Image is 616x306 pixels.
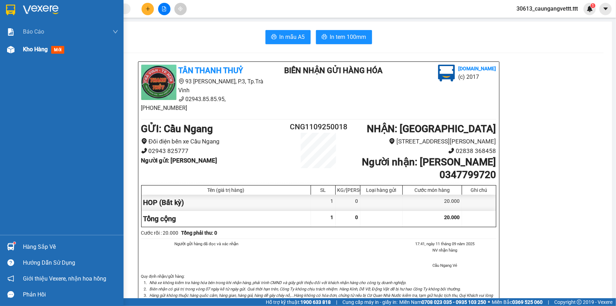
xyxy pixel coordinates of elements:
li: (c) 2017 [459,72,496,81]
div: SL [313,187,334,193]
li: [STREET_ADDRESS][PERSON_NAME] [348,137,496,146]
strong: 0708 023 035 - 0935 103 250 [421,299,486,305]
span: printer [322,34,327,41]
div: [PERSON_NAME] [6,14,62,23]
i: Biên nhận có giá trị trong vòng 07 ngày kể từ ngày gửi. Quá thời hạn trên, Công Ty không chịu trá... [150,287,461,292]
span: Kho hàng [23,46,48,53]
button: file-add [158,3,171,15]
div: 0347799720 [67,30,139,40]
span: down [113,29,118,35]
span: plus [145,6,150,11]
span: 1 [592,3,594,8]
span: environment [179,78,184,84]
span: Hỗ trợ kỹ thuật: [266,298,331,306]
img: icon-new-feature [587,6,593,12]
div: 20.000 [5,45,64,53]
span: ⚪️ [488,301,490,304]
li: Cầu Ngang Vé [394,262,496,269]
li: 02943.85.85.95, [PHONE_NUMBER] [141,95,273,112]
div: Cước món hàng [405,187,460,193]
button: plus [142,3,154,15]
div: KG/[PERSON_NAME] [337,187,358,193]
span: printer [271,34,277,41]
span: Nhận: [67,6,84,13]
div: 20.000 [403,195,462,211]
span: phone [448,148,454,154]
b: Tổng phải thu: 0 [181,230,217,236]
span: In tem 100mm [330,33,366,41]
div: Cầu Ngang [6,6,62,14]
img: logo.jpg [141,65,177,100]
span: phone [141,148,147,154]
div: Phản hồi [23,289,118,300]
b: [DOMAIN_NAME] [459,66,496,71]
button: aim [174,3,187,15]
b: TÂN THANH THUỶ [179,66,243,75]
b: BIÊN NHẬN GỬI HÀNG HÓA [284,66,383,75]
span: aim [178,6,183,11]
span: Giới thiệu Vexere, nhận hoa hồng [23,274,106,283]
i: Nhà xe không kiểm tra hàng hóa bên trong khi nhận hàng, phải trình CMND và giấy giới thiệu đối vớ... [150,280,406,285]
div: Cước rồi : 20.000 [141,229,179,237]
span: 30613_caungangvettt.ttt [511,4,584,13]
sup: 1 [13,242,16,244]
span: message [7,291,14,298]
span: 20.000 [444,214,460,220]
span: notification [7,275,14,282]
div: Ghi chú [464,187,494,193]
button: printerIn tem 100mm [316,30,372,44]
div: HOP (Bất kỳ) [142,195,311,211]
strong: 0369 525 060 [512,299,543,305]
li: 93 [PERSON_NAME], P.3, Tp.Trà Vinh [141,77,273,95]
span: In mẫu A5 [280,33,305,41]
span: Miền Nam [399,298,486,306]
button: caret-down [599,3,612,15]
i: Hàng gửi không thuộc hàng quốc cấm, hàng gian, hàng giả, hàng dễ gây cháy nổ,...Hàng không có hóa... [150,293,493,304]
b: Người nhận : [PERSON_NAME] 0347799720 [362,156,496,181]
span: phone [179,96,184,102]
span: file-add [162,6,167,11]
span: copyright [577,300,582,305]
img: solution-icon [7,28,14,36]
span: caret-down [603,6,609,12]
span: environment [141,138,147,144]
div: Tên (giá trị hàng) [143,187,309,193]
div: Hướng dẫn sử dụng [23,258,118,268]
span: Miền Bắc [492,298,543,306]
b: Người gửi : [PERSON_NAME] [141,157,217,164]
span: environment [389,138,395,144]
div: 1 [311,195,336,211]
span: Tổng cộng [143,214,176,223]
li: 02943 825777 [141,146,289,156]
img: logo.jpg [438,65,455,82]
div: Hàng sắp về [23,242,118,252]
div: 0 [336,195,360,211]
div: [GEOGRAPHIC_DATA] [67,6,139,22]
span: 0 [355,214,358,220]
div: Loại hàng gửi [362,187,401,193]
div: [PERSON_NAME] [67,22,139,30]
h2: CNG1109250018 [289,121,348,133]
img: warehouse-icon [7,243,14,251]
span: | [548,298,549,306]
li: 17:41, ngày 11 tháng 09 năm 2025 [394,241,496,247]
img: logo-vxr [6,5,15,15]
span: | [336,298,337,306]
li: 02838 368458 [348,146,496,156]
span: mới [51,46,64,54]
span: 1 [331,214,334,220]
li: NV nhận hàng [394,247,496,253]
button: printerIn mẫu A5 [265,30,311,44]
span: Báo cáo [23,27,44,36]
strong: 1900 633 818 [300,299,331,305]
sup: 1 [591,3,596,8]
span: question-circle [7,259,14,266]
b: GỬI : Cầu Ngang [141,123,213,135]
img: warehouse-icon [7,46,14,53]
b: NHẬN : [GEOGRAPHIC_DATA] [367,123,496,135]
span: Cung cấp máy in - giấy in: [342,298,397,306]
span: Gửi: [6,7,17,14]
span: CR : [5,45,16,53]
li: Người gửi hàng đã đọc và xác nhận [155,241,258,247]
li: Đối điện bến xe Cầu Ngang [141,137,289,146]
